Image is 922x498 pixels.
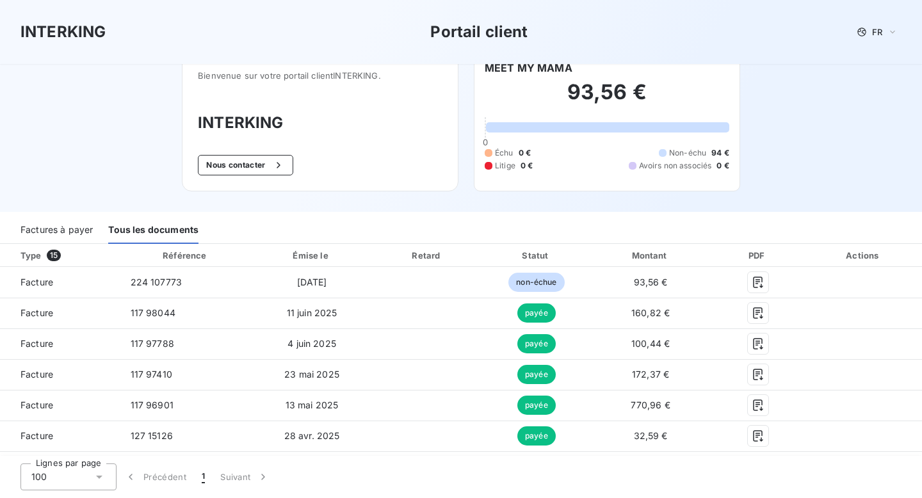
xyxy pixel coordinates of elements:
span: Avoirs non associés [639,160,712,172]
span: 15 [47,250,61,261]
span: Facture [10,430,110,442]
div: Factures à payer [20,217,93,244]
span: 127 15126 [131,430,173,441]
button: Nous contacter [198,155,293,175]
span: 13 mai 2025 [286,399,339,410]
span: 224 107773 [131,277,182,287]
div: Référence [163,250,206,261]
span: payée [517,303,556,323]
span: 0 € [521,160,533,172]
button: Précédent [117,463,194,490]
span: Litige [495,160,515,172]
span: 770,96 € [631,399,670,410]
span: 117 96901 [131,399,174,410]
div: Statut [485,249,588,262]
span: [DATE] [297,277,327,287]
span: 172,37 € [632,369,669,380]
div: Émise le [254,249,369,262]
span: 100,44 € [631,338,670,349]
span: FR [872,27,882,37]
span: 117 97788 [131,338,174,349]
span: Facture [10,337,110,350]
button: 1 [194,463,213,490]
h3: INTERKING [198,111,442,134]
span: 32,59 € [634,430,668,441]
span: 11 juin 2025 [287,307,337,318]
span: 160,82 € [631,307,670,318]
h6: MEET MY MAMA [485,60,572,76]
span: Facture [10,399,110,412]
span: Facture [10,368,110,381]
span: payée [517,426,556,446]
div: Tous les documents [108,217,198,244]
span: 100 [31,470,47,483]
span: 0 € [519,147,531,159]
span: Non-échu [669,147,706,159]
div: Retard [375,249,480,262]
span: 94 € [711,147,729,159]
span: payée [517,365,556,384]
h3: Portail client [430,20,528,44]
button: Suivant [213,463,277,490]
span: 93,56 € [634,277,668,287]
span: Échu [495,147,514,159]
span: 117 98044 [131,307,175,318]
span: 1 [202,470,205,483]
span: 0 € [716,160,729,172]
span: 28 avr. 2025 [284,430,340,441]
span: 23 mai 2025 [284,369,339,380]
div: PDF [713,249,803,262]
span: non-échue [508,273,564,292]
span: Bienvenue sur votre portail client INTERKING . [198,70,442,81]
span: payée [517,334,556,353]
div: Type [13,249,118,262]
div: Actions [808,249,919,262]
span: payée [517,396,556,415]
span: Facture [10,276,110,289]
span: 4 juin 2025 [287,338,336,349]
h3: INTERKING [20,20,106,44]
span: 0 [483,137,488,147]
div: Montant [593,249,708,262]
h2: 93,56 € [485,79,729,118]
span: Facture [10,307,110,319]
span: 117 97410 [131,369,172,380]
